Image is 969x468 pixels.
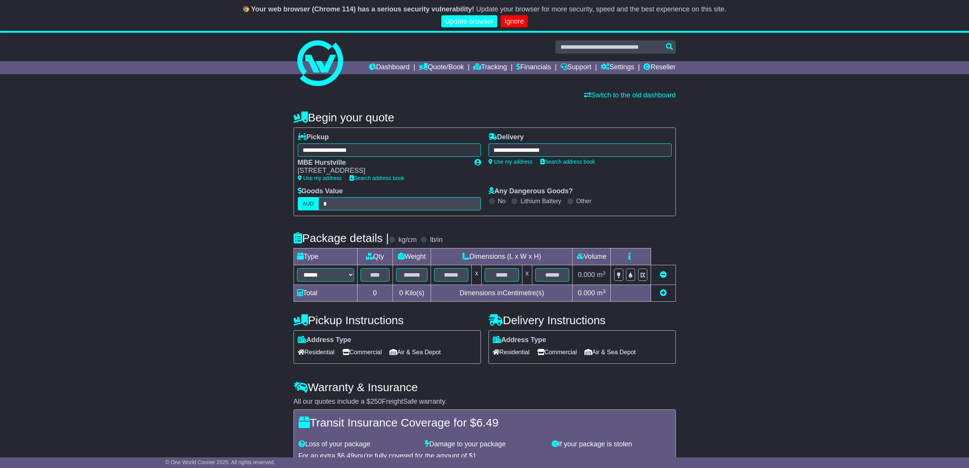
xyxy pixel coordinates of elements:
td: Dimensions in Centimetre(s) [431,285,573,302]
div: MBE Hurstville [298,159,467,167]
a: Use my address [298,175,342,181]
label: AUD [298,197,319,210]
h4: Pickup Instructions [294,314,481,326]
span: m [597,289,606,297]
a: Remove this item [660,271,667,279]
td: Type [294,248,357,265]
h4: Transit Insurance Coverage for $ [299,416,671,429]
td: x [522,265,532,285]
label: Address Type [298,336,351,344]
td: x [472,265,482,285]
a: Support [560,61,591,74]
label: kg/cm [398,236,417,244]
h4: Delivery Instructions [488,314,676,326]
a: Use my address [488,159,533,165]
span: 0 [399,289,403,297]
td: 0 [357,285,393,302]
a: Financials [516,61,551,74]
label: Pickup [298,133,329,142]
label: Any Dangerous Goods? [488,187,573,196]
a: Search address book [540,159,595,165]
span: Air & Sea Depot [584,346,636,358]
div: Damage to your package [421,440,548,449]
h4: Begin your quote [294,111,676,124]
td: Total [294,285,357,302]
h4: Warranty & Insurance [294,381,676,393]
span: Update your browser for more security, speed and the best experience on this site. [476,5,726,13]
span: 0.000 [578,271,595,279]
div: [STREET_ADDRESS] [298,167,467,175]
a: Quote/Book [419,61,464,74]
sup: 3 [603,288,606,294]
span: Commercial [537,346,577,358]
td: Dimensions (L x W x H) [431,248,573,265]
td: Qty [357,248,393,265]
td: Volume [573,248,611,265]
a: Tracking [473,61,507,74]
label: Delivery [488,133,524,142]
span: Residential [298,346,335,358]
span: 6.49 [341,452,354,460]
label: Address Type [493,336,546,344]
td: Weight [393,248,431,265]
a: Switch to the old dashboard [584,91,675,99]
div: All our quotes include a $ FreightSafe warranty. [294,398,676,406]
h4: Package details | [294,232,389,244]
a: Settings [601,61,634,74]
sup: 3 [603,270,606,276]
span: m [597,271,606,279]
span: © One World Courier 2025. All rights reserved. [165,459,275,465]
span: 6.49 [476,416,498,429]
b: Your web browser (Chrome 114) has a serious security vulnerability! [251,5,474,13]
span: Residential [493,346,530,358]
label: Goods Value [298,187,343,196]
span: Air & Sea Depot [390,346,441,358]
a: Reseller [643,61,675,74]
div: If your package is stolen [548,440,675,449]
span: 1 [473,452,476,460]
a: Update browser [441,15,497,28]
a: Search address book [350,175,404,181]
span: Commercial [342,346,382,358]
label: Other [576,197,592,205]
a: Dashboard [369,61,410,74]
td: Kilo(s) [393,285,431,302]
div: For an extra $ you're fully covered for the amount of $ . [299,452,671,460]
div: Loss of your package [295,440,421,449]
label: No [498,197,506,205]
span: 0.000 [578,289,595,297]
label: lb/in [430,236,442,244]
label: Lithium Battery [520,197,561,205]
a: Add new item [660,289,667,297]
a: Ignore [501,15,528,28]
span: 250 [370,398,382,405]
